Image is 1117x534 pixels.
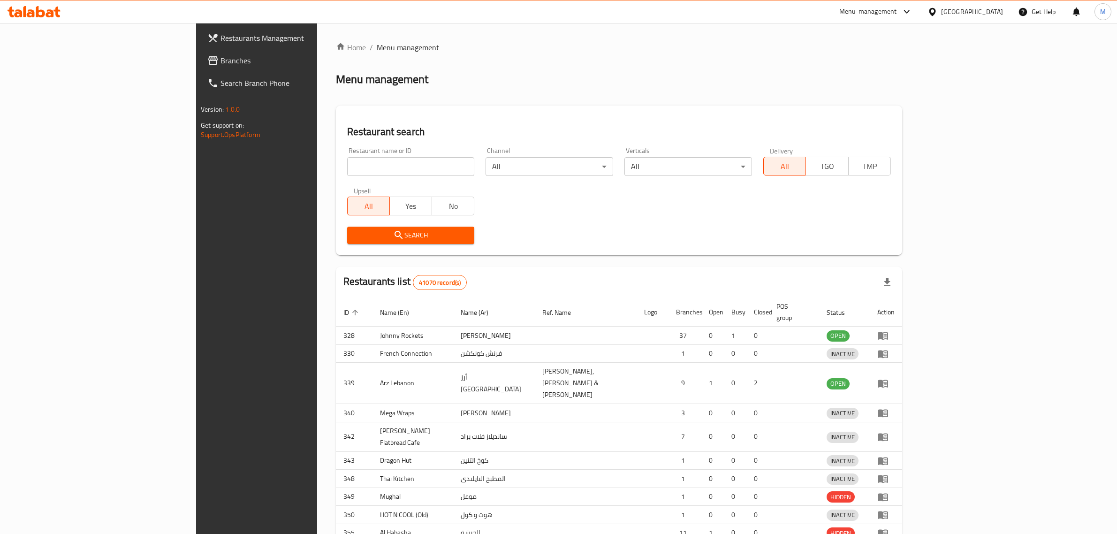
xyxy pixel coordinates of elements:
[669,344,701,363] td: 1
[724,344,746,363] td: 0
[377,42,439,53] span: Menu management
[637,298,669,327] th: Logo
[746,363,769,404] td: 2
[701,422,724,451] td: 0
[848,157,891,175] button: TMP
[701,327,724,345] td: 0
[746,298,769,327] th: Closed
[453,470,535,488] td: المطبخ التايلندى
[453,344,535,363] td: فرنش كونكشن
[724,488,746,506] td: 0
[746,506,769,524] td: 0
[351,199,386,213] span: All
[372,488,454,506] td: Mughal
[827,348,859,359] div: INACTIVE
[453,327,535,345] td: [PERSON_NAME]
[827,473,859,484] span: INACTIVE
[776,301,808,323] span: POS group
[453,451,535,470] td: كوخ التنين
[746,488,769,506] td: 0
[827,455,859,466] div: INACTIVE
[669,327,701,345] td: 37
[432,197,474,215] button: No
[827,491,855,503] div: HIDDEN
[535,363,637,404] td: [PERSON_NAME],[PERSON_NAME] & [PERSON_NAME]
[372,422,454,451] td: [PERSON_NAME] Flatbread Cafe
[746,404,769,422] td: 0
[827,510,859,520] span: INACTIVE
[877,491,895,503] div: Menu
[372,470,454,488] td: Thai Kitchen
[877,473,895,484] div: Menu
[877,455,895,466] div: Menu
[724,327,746,345] td: 1
[827,492,855,503] span: HIDDEN
[701,298,724,327] th: Open
[347,157,475,176] input: Search for restaurant name or ID..
[201,129,260,141] a: Support.OpsPlatform
[827,432,859,442] span: INACTIVE
[354,187,371,194] label: Upsell
[746,451,769,470] td: 0
[724,451,746,470] td: 0
[724,422,746,451] td: 0
[394,199,428,213] span: Yes
[372,327,454,345] td: Johnny Rockets
[453,363,535,404] td: أرز [GEOGRAPHIC_DATA]
[701,506,724,524] td: 0
[669,298,701,327] th: Branches
[669,422,701,451] td: 7
[877,330,895,341] div: Menu
[827,307,857,318] span: Status
[827,456,859,466] span: INACTIVE
[827,349,859,359] span: INACTIVE
[701,404,724,422] td: 0
[220,77,375,89] span: Search Branch Phone
[200,27,383,49] a: Restaurants Management
[389,197,432,215] button: Yes
[941,7,1003,17] div: [GEOGRAPHIC_DATA]
[453,422,535,451] td: سانديلاز فلات براد
[877,348,895,359] div: Menu
[724,363,746,404] td: 0
[805,157,848,175] button: TGO
[669,451,701,470] td: 1
[343,307,361,318] span: ID
[770,147,793,154] label: Delivery
[542,307,583,318] span: Ref. Name
[877,378,895,389] div: Menu
[876,271,898,294] div: Export file
[380,307,421,318] span: Name (En)
[220,32,375,44] span: Restaurants Management
[347,197,390,215] button: All
[669,470,701,488] td: 1
[877,509,895,520] div: Menu
[763,157,806,175] button: All
[724,506,746,524] td: 0
[852,160,887,173] span: TMP
[827,408,859,419] span: INACTIVE
[746,327,769,345] td: 0
[372,404,454,422] td: Mega Wraps
[355,229,467,241] span: Search
[220,55,375,66] span: Branches
[701,363,724,404] td: 1
[453,404,535,422] td: [PERSON_NAME]
[372,363,454,404] td: Arz Lebanon
[336,42,902,53] nav: breadcrumb
[724,404,746,422] td: 0
[724,470,746,488] td: 0
[347,227,475,244] button: Search
[877,407,895,419] div: Menu
[827,330,850,341] span: OPEN
[827,510,859,521] div: INACTIVE
[200,49,383,72] a: Branches
[746,344,769,363] td: 0
[372,451,454,470] td: Dragon Hut
[372,344,454,363] td: French Connection
[436,199,471,213] span: No
[746,422,769,451] td: 0
[746,470,769,488] td: 0
[669,363,701,404] td: 9
[347,125,891,139] h2: Restaurant search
